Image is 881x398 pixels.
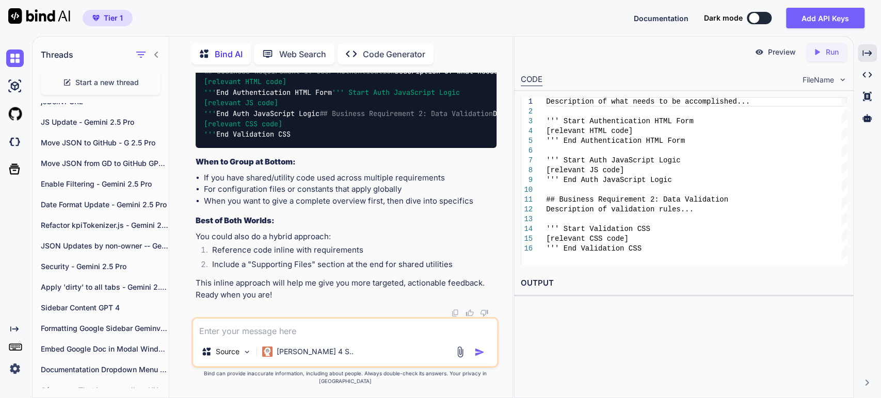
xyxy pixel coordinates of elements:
li: Reference code inline with requirements [204,244,496,259]
span: ''' Start Authentication HTML Form [546,117,694,125]
div: 7 [521,156,533,165]
div: 1 [521,97,533,107]
img: ai-studio [6,77,24,95]
p: Code Generator [363,48,425,60]
div: 15 [521,234,533,244]
p: Embed Google Doc in Modal Window - Gemini 2.5 [41,344,169,354]
span: ## Business Requirement 2: Data Validation [546,195,728,204]
img: icon [474,347,485,357]
img: githubLight [6,105,24,123]
div: 16 [521,244,533,254]
div: 6 [521,146,533,156]
div: 2 [521,107,533,117]
div: 4 [521,126,533,136]
div: 3 [521,117,533,126]
li: For configuration files or constants that apply globally [204,184,496,195]
span: ## Business Requirement 2: Data Validation [319,109,493,118]
p: Apply 'dirty' to all tabs - Gemini 2.5 Pro [41,282,169,292]
span: ''' Start Authentication HTML Form [relevant HTML code] ''' [204,67,729,97]
div: 13 [521,214,533,224]
img: chevron down [838,75,847,84]
img: darkCloudIdeIcon [6,133,24,151]
p: [PERSON_NAME] 4 S.. [277,346,354,357]
span: ''' Start Validation CSS [546,225,650,233]
img: dislike [480,309,488,317]
p: Bind AI [215,48,243,60]
p: Move JSON from GD to GitHub GPT -4o [41,158,169,169]
span: [relevant JS code] [546,166,624,174]
p: Refactor kpiTokenizer.js - Gemini 2.5 Pro [41,220,169,230]
img: like [466,309,474,317]
span: ''' Start Auth JavaScript Logic [546,156,680,164]
span: ''' End Validation CSS [546,244,642,253]
img: settings [6,360,24,377]
span: ''' End Auth JavaScript Logic [546,176,672,184]
button: Add API Keys [786,8,864,28]
code: Description of what needs to be accomplished... End Authentication HTML Form End Auth JavaScript ... [204,66,732,140]
div: 12 [521,205,533,214]
span: Description of validation rules... [546,205,694,213]
img: Pick Models [243,347,251,356]
span: Documentation [634,14,688,23]
button: Documentation [634,13,688,24]
h2: OUTPUT [515,271,853,295]
p: Security - Gemini 2.5 Pro [41,261,169,272]
p: Move JSON to GitHub - G 2.5 Pro [41,138,169,148]
img: preview [755,47,764,57]
strong: When to Group at Bottom: [196,157,296,167]
li: If you have shared/utility code used across multiple requirements [204,172,496,184]
img: premium [92,15,100,21]
p: Enable Filtering - Gemini 2.5 Pro [41,179,169,189]
div: 5 [521,136,533,146]
p: Formatting Google Sidebar Geminv 2.5 Pro [41,323,169,334]
span: ''' End Authentication HTML Form [546,137,685,145]
span: ''' Start Auth JavaScript Logic [relevant JS code] ''' [204,88,468,118]
p: JSON Updates by non-owner -- Gemini 2.5 Pro [41,241,169,251]
span: ''' Start Validation CSS [relevant CSS code] ''' [204,109,732,139]
p: Run [826,47,839,57]
p: Source [216,346,239,357]
span: Tier 1 [104,13,123,23]
span: [relevant HTML code] [546,127,633,135]
li: Include a "Supporting Files" section at the end for shared utilities [204,259,496,273]
p: Bind can provide inaccurate information, including about people. Always double-check its answers.... [191,370,499,385]
img: Bind AI [8,8,70,24]
p: JS Update - Gemini 2.5 Pro [41,117,169,127]
p: Of course. That is an excellent UX... [41,385,169,395]
div: 10 [521,185,533,195]
p: Date Format Update - Gemini 2.5 Pro [41,200,169,210]
img: attachment [454,346,466,358]
p: This inline approach will help me give you more targeted, actionable feedback. Ready when you are! [196,277,496,301]
strong: Best of Both Worlds: [196,215,275,225]
div: CODE [521,74,542,86]
p: Preview [768,47,796,57]
div: 8 [521,165,533,175]
span: Start a new thread [75,77,139,88]
div: 9 [521,175,533,185]
span: FileName [803,75,834,85]
button: premiumTier 1 [83,10,133,26]
p: Sidebar Content GPT 4 [41,303,169,313]
img: Claude 4 Sonnet [262,346,273,357]
span: Dark mode [704,13,743,23]
img: copy [451,309,459,317]
div: 11 [521,195,533,205]
span: Description of what needs to be accomplished... [546,97,750,106]
img: chat [6,49,24,67]
p: Documentatation Dropdown Menu - Gemini 2.5 [41,364,169,375]
span: [relevant CSS code] [546,235,629,243]
li: When you want to give a complete overview first, then dive into specifics [204,195,496,207]
div: 14 [521,224,533,234]
p: Web Search [279,48,326,60]
h1: Threads [41,48,73,61]
p: You could also do a hybrid approach: [196,231,496,243]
